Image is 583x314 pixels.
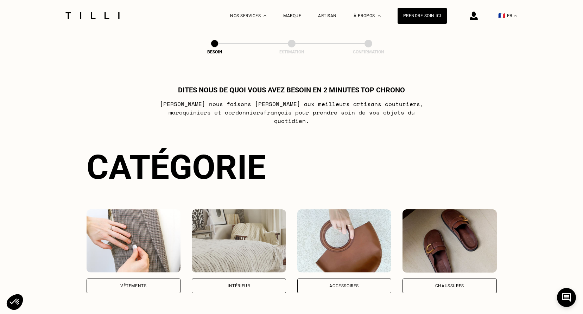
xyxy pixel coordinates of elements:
[329,284,359,288] div: Accessoires
[256,50,327,54] div: Estimation
[264,15,266,17] img: Menu déroulant
[87,209,181,273] img: Vêtements
[333,50,404,54] div: Confirmation
[498,12,505,19] span: 🇫🇷
[470,12,478,20] img: icône connexion
[297,209,392,273] img: Accessoires
[435,284,464,288] div: Chaussures
[87,148,497,187] div: Catégorie
[378,15,381,17] img: Menu déroulant à propos
[152,100,431,125] p: [PERSON_NAME] nous faisons [PERSON_NAME] aux meilleurs artisans couturiers , maroquiniers et cord...
[514,15,517,17] img: menu déroulant
[178,86,405,94] h1: Dites nous de quoi vous avez besoin en 2 minutes top chrono
[179,50,250,54] div: Besoin
[318,13,337,18] a: Artisan
[192,209,286,273] img: Intérieur
[283,13,301,18] a: Marque
[63,12,122,19] img: Logo du service de couturière Tilli
[228,284,250,288] div: Intérieur
[398,8,447,24] a: Prendre soin ici
[120,284,146,288] div: Vêtements
[403,209,497,273] img: Chaussures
